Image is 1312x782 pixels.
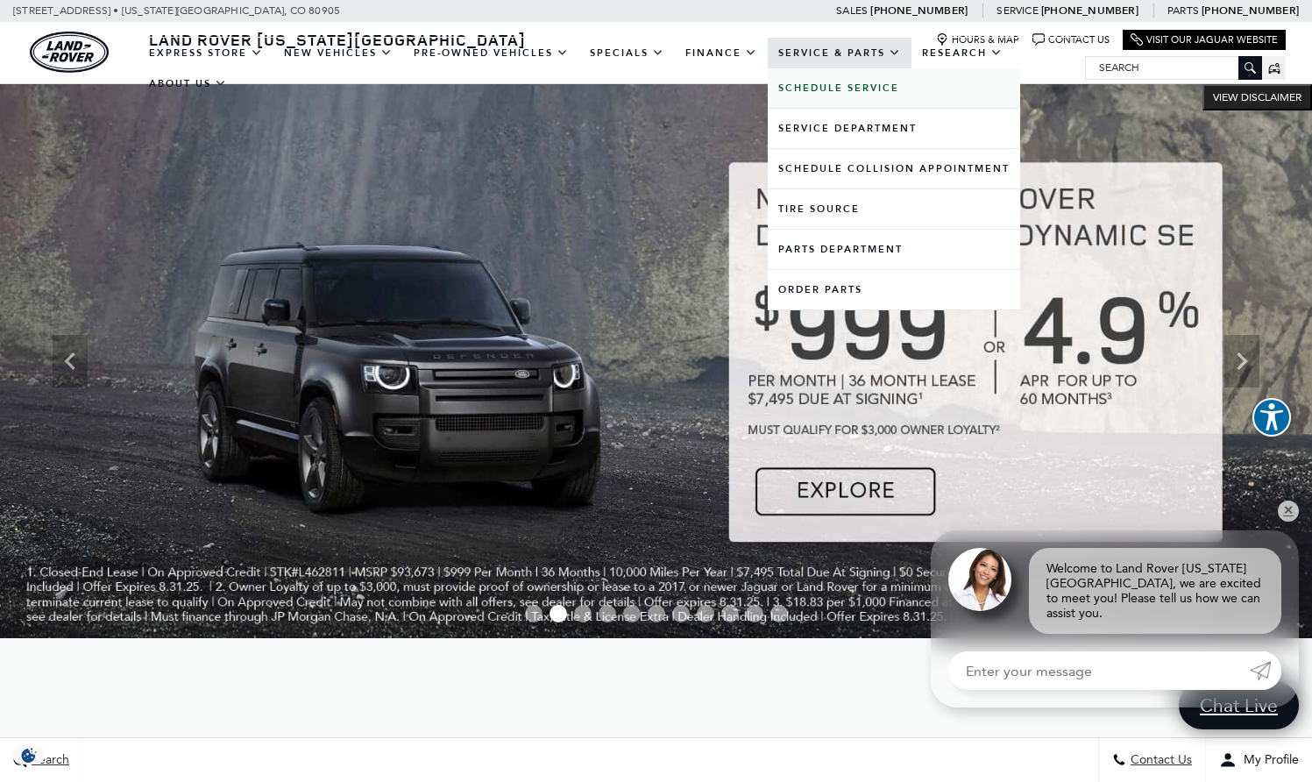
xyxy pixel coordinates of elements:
[1041,4,1138,18] a: [PHONE_NUMBER]
[9,746,49,764] img: Opt-Out Icon
[574,605,592,622] span: Go to slide 3
[1237,753,1299,768] span: My Profile
[1224,335,1259,387] div: Next
[996,4,1038,17] span: Service
[599,605,616,622] span: Go to slide 4
[579,38,675,68] a: Specials
[138,38,1085,99] nav: Main Navigation
[948,548,1011,611] img: Agent profile photo
[870,4,968,18] a: [PHONE_NUMBER]
[697,605,714,622] span: Go to slide 8
[948,651,1250,690] input: Enter your message
[1167,4,1199,17] span: Parts
[911,38,1013,68] a: Research
[768,230,1020,269] a: Parts Department
[1131,33,1278,46] a: Visit Our Jaguar Website
[768,109,1020,148] a: Service Department
[648,605,665,622] span: Go to slide 6
[675,38,768,68] a: Finance
[1126,753,1192,768] span: Contact Us
[1250,651,1281,690] a: Submit
[53,335,88,387] div: Previous
[836,4,868,17] span: Sales
[770,605,788,622] span: Go to slide 11
[1202,4,1299,18] a: [PHONE_NUMBER]
[550,605,567,622] span: Go to slide 2
[30,32,109,73] a: land-rover
[1029,548,1281,634] div: Welcome to Land Rover [US_STATE][GEOGRAPHIC_DATA], we are excited to meet you! Please tell us how...
[1032,33,1110,46] a: Contact Us
[403,38,579,68] a: Pre-Owned Vehicles
[672,605,690,622] span: Go to slide 7
[1206,738,1312,782] button: Open user profile menu
[746,605,763,622] span: Go to slide 10
[721,605,739,622] span: Go to slide 9
[138,68,238,99] a: About Us
[1252,398,1291,437] button: Explore your accessibility options
[768,270,1020,309] a: Order Parts
[623,605,641,622] span: Go to slide 5
[9,746,49,764] section: Click to Open Cookie Consent Modal
[138,29,536,50] a: Land Rover [US_STATE][GEOGRAPHIC_DATA]
[525,605,543,622] span: Go to slide 1
[778,82,899,95] b: Schedule Service
[138,38,273,68] a: EXPRESS STORE
[13,4,340,17] a: [STREET_ADDRESS] • [US_STATE][GEOGRAPHIC_DATA], CO 80905
[768,149,1020,188] a: Schedule Collision Appointment
[1252,398,1291,440] aside: Accessibility Help Desk
[936,33,1019,46] a: Hours & Map
[149,29,526,50] span: Land Rover [US_STATE][GEOGRAPHIC_DATA]
[1213,90,1301,104] span: VIEW DISCLAIMER
[768,38,911,68] a: Service & Parts
[273,38,403,68] a: New Vehicles
[768,189,1020,229] a: Tire Source
[30,32,109,73] img: Land Rover
[1086,57,1261,78] input: Search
